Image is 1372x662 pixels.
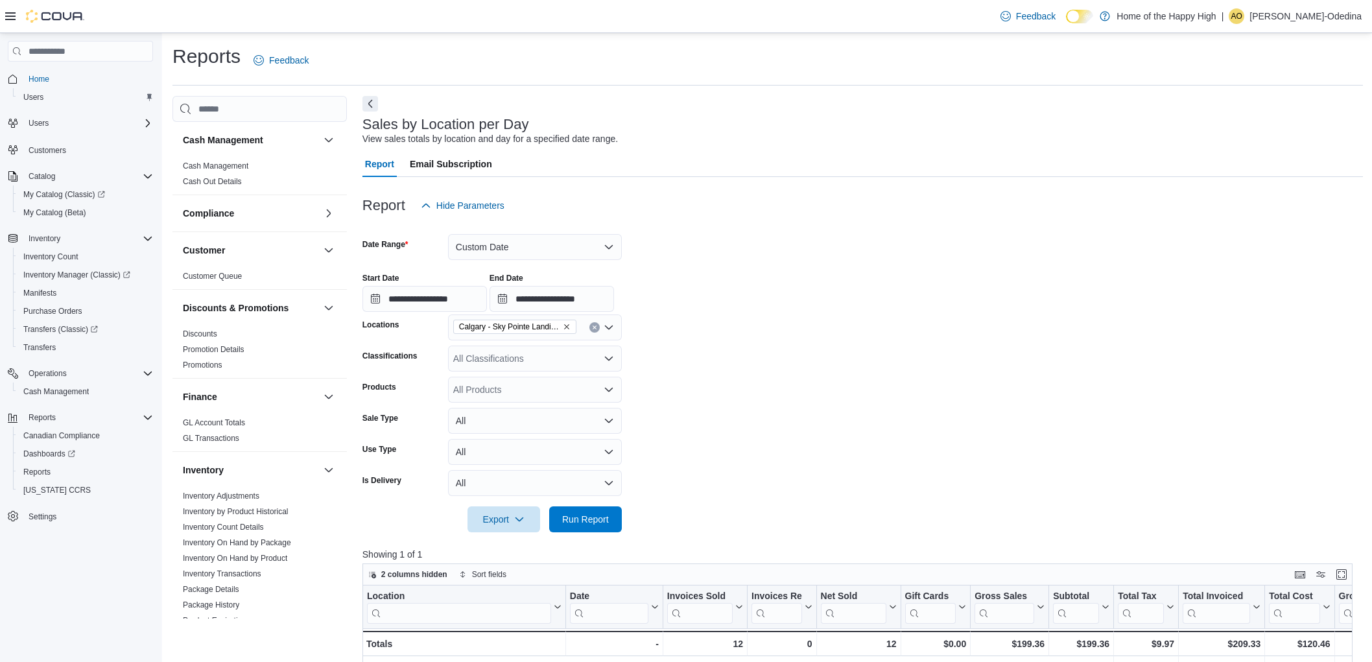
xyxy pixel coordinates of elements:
button: Total Invoiced [1183,591,1260,624]
a: Cash Out Details [183,177,242,186]
span: Cash Management [23,386,89,397]
button: Home [3,69,158,88]
span: Users [23,115,153,131]
span: Inventory Count [18,249,153,265]
span: Sort fields [472,569,506,580]
button: Total Cost [1269,591,1330,624]
a: Inventory by Product Historical [183,507,289,516]
div: $9.97 [1118,636,1174,652]
a: Dashboards [13,445,158,463]
button: Enter fullscreen [1334,567,1349,582]
span: Users [18,89,153,105]
label: Is Delivery [362,475,401,486]
button: Subtotal [1053,591,1109,624]
span: Inventory Count [23,252,78,262]
a: Transfers (Classic) [13,320,158,338]
button: Inventory [321,462,337,478]
span: Feedback [269,54,309,67]
div: 12 [667,636,743,652]
a: Inventory On Hand by Product [183,554,287,563]
div: $0.00 [905,636,966,652]
label: Use Type [362,444,396,455]
h3: Inventory [183,464,224,477]
button: Inventory [23,231,65,246]
button: Operations [3,364,158,383]
a: Inventory Count [18,249,84,265]
span: Discounts [183,329,217,339]
span: My Catalog (Beta) [23,207,86,218]
div: $120.46 [1269,636,1330,652]
button: Gross Sales [975,591,1045,624]
a: Product Expirations [183,616,250,625]
span: Reports [23,410,153,425]
div: Date [570,591,648,624]
span: Run Report [562,513,609,526]
p: [PERSON_NAME]-Odedina [1249,8,1362,24]
a: My Catalog (Classic) [13,185,158,204]
span: Dashboards [23,449,75,459]
span: Inventory Count Details [183,522,264,532]
button: Next [362,96,378,112]
img: Cova [26,10,84,23]
div: Total Invoiced [1183,591,1250,624]
a: Transfers [18,340,61,355]
span: Settings [23,508,153,525]
button: Cash Management [183,134,318,147]
h3: Compliance [183,207,234,220]
span: Home [23,71,153,87]
h3: Sales by Location per Day [362,117,529,132]
a: Inventory Count Details [183,523,264,532]
button: Invoices Sold [667,591,743,624]
label: Locations [362,320,399,330]
span: Inventory Manager (Classic) [18,267,153,283]
span: Package History [183,600,239,610]
div: Location [367,591,551,624]
span: Inventory On Hand by Product [183,553,287,563]
span: Operations [29,368,67,379]
div: $199.36 [1053,636,1109,652]
input: Dark Mode [1066,10,1093,23]
a: Cash Management [183,161,248,171]
label: Classifications [362,351,418,361]
button: Canadian Compliance [13,427,158,445]
a: Promotions [183,361,222,370]
button: Settings [3,507,158,526]
nav: Complex example [8,64,153,560]
button: Net Sold [820,591,896,624]
a: Discounts [183,329,217,338]
a: Promotion Details [183,345,244,354]
div: 0 [751,636,812,652]
input: Press the down key to open a popover containing a calendar. [362,286,487,312]
span: My Catalog (Beta) [18,205,153,220]
span: Cash Out Details [183,176,242,187]
span: Transfers [23,342,56,353]
span: Home [29,74,49,84]
span: Promotions [183,360,222,370]
a: Canadian Compliance [18,428,105,443]
span: Reports [29,412,56,423]
span: Operations [23,366,153,381]
button: Location [367,591,562,624]
span: Dark Mode [1066,23,1067,24]
div: Discounts & Promotions [172,326,347,378]
button: All [448,439,622,465]
button: Cash Management [13,383,158,401]
span: Reports [23,467,51,477]
div: $199.36 [975,636,1045,652]
span: Manifests [23,288,56,298]
button: Export [467,506,540,532]
div: Net Sold [820,591,886,603]
a: Inventory Transactions [183,569,261,578]
button: Inventory [3,230,158,248]
button: Cash Management [321,132,337,148]
div: $209.33 [1183,636,1260,652]
span: Users [29,118,49,128]
span: AO [1231,8,1242,24]
button: Discounts & Promotions [321,300,337,316]
button: Compliance [321,206,337,221]
button: Inventory [183,464,318,477]
div: Invoices Sold [667,591,733,603]
button: 2 columns hidden [363,567,453,582]
button: Reports [23,410,61,425]
button: Invoices Ref [751,591,812,624]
